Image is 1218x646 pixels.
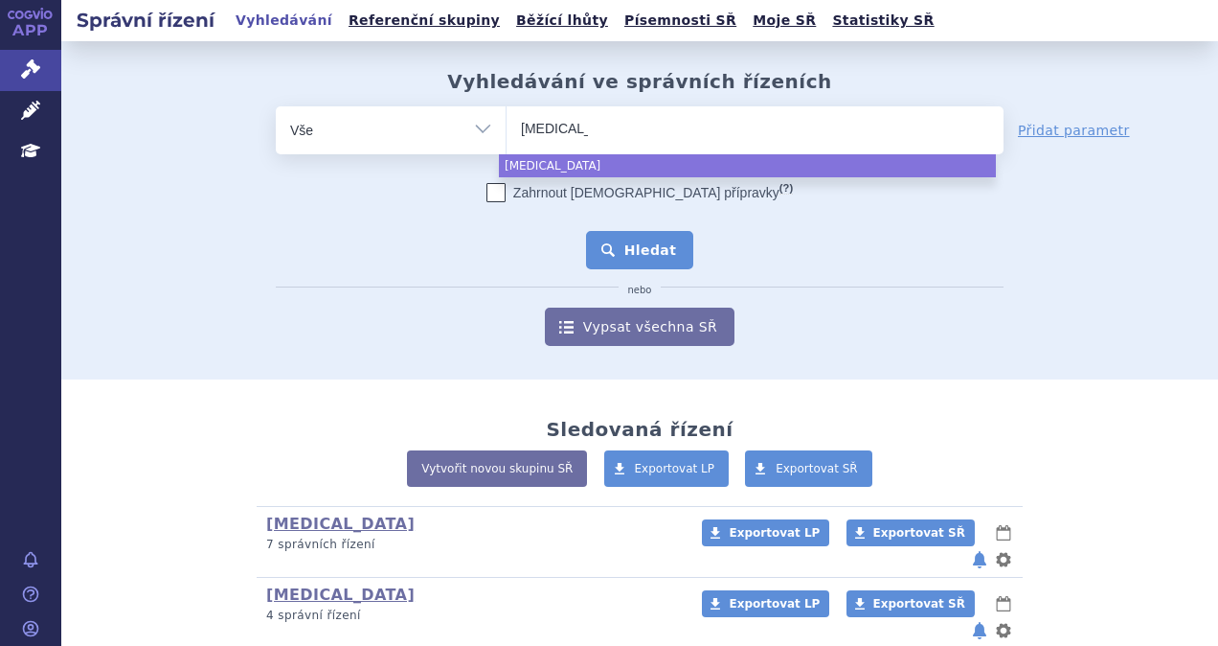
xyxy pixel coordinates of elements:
a: Vyhledávání [230,8,338,34]
li: [MEDICAL_DATA] [499,154,996,177]
a: Písemnosti SŘ [619,8,742,34]
a: Exportovat LP [604,450,730,487]
label: Zahrnout [DEMOGRAPHIC_DATA] přípravky [486,183,793,202]
h2: Sledovaná řízení [546,418,733,441]
span: Exportovat SŘ [873,597,965,611]
button: notifikace [970,619,989,642]
span: Exportovat LP [635,462,715,475]
h2: Vyhledávání ve správních řízeních [447,70,832,93]
a: Moje SŘ [747,8,822,34]
button: lhůty [994,521,1013,544]
a: Vytvořit novou skupinu SŘ [407,450,587,487]
a: Vypsat všechna SŘ [545,308,734,346]
a: Exportovat SŘ [846,519,975,546]
a: [MEDICAL_DATA] [266,515,415,533]
a: [MEDICAL_DATA] [266,586,415,604]
span: Exportovat SŘ [776,462,858,475]
i: nebo [619,285,662,296]
a: Exportovat SŘ [745,450,872,487]
a: Exportovat SŘ [846,590,975,617]
button: nastavení [994,548,1013,571]
a: Statistiky SŘ [826,8,939,34]
span: Exportovat SŘ [873,526,965,540]
abbr: (?) [779,182,793,195]
a: Exportovat LP [702,519,829,546]
button: notifikace [970,548,989,571]
span: Exportovat LP [729,597,820,611]
a: Referenční skupiny [343,8,506,34]
span: Exportovat LP [729,526,820,540]
a: Přidat parametr [1018,121,1130,140]
a: Běžící lhůty [510,8,614,34]
h2: Správní řízení [61,7,230,34]
p: 4 správní řízení [266,608,677,624]
button: nastavení [994,619,1013,642]
p: 7 správních řízení [266,537,677,553]
button: Hledat [586,231,694,269]
a: Exportovat LP [702,590,829,617]
button: lhůty [994,592,1013,615]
